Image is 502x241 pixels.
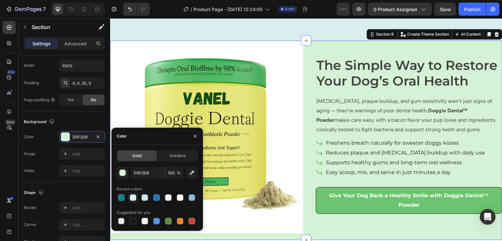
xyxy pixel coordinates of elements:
button: Save [434,3,456,16]
div: Undo/Redo [123,3,150,16]
strong: Give Your Dog Back a Healthy Smile with Doggie Dental™ Powder [219,174,379,190]
div: Open Intercom Messenger [480,209,495,225]
div: 450 [6,70,16,75]
div: Section 8 [265,13,285,19]
div: Recent colors [117,186,142,192]
p: Create Theme Section [297,13,339,19]
div: Corner [24,222,37,228]
div: Color [24,134,34,140]
div: Suggested for you [117,210,150,216]
div: Publish [464,6,480,13]
input: Auto [59,60,105,72]
iframe: Design area [110,18,502,241]
p: Easy scoop, mix, and serve in just minutes a day [216,150,375,158]
button: AI Content [343,12,372,20]
span: % [177,170,181,176]
button: Publish [459,3,486,16]
strong: Doggie Dental™ Powder [206,89,357,105]
p: Supports healthy gums and long-term oral wellness [216,140,375,148]
button: 7 [3,3,49,16]
input: Eg: FFFFFF [131,167,165,179]
span: Solid [132,153,142,159]
p: [MEDICAL_DATA], plaque buildup, and gum sensitivity aren’t just signs of aging — they’re warnings... [206,78,392,116]
div: Add... [73,222,103,228]
div: 0, 0, 20, 0 [73,80,103,86]
p: Reduces plaque and [MEDICAL_DATA] buildup with daily use [216,131,375,138]
button: <p><span style="color:#FFFFFF;"><strong>Give Your Dog Back a Healthy Smile with Doggie Dental™ Po... [206,169,392,196]
div: Video [24,168,34,174]
span: The Simple Way to Restore Your Dog’s Oral Health [206,39,387,71]
div: Add... [73,151,103,157]
div: Add... [73,168,103,174]
p: Freshens breath naturally for sweeter doggy kisses [216,121,375,129]
p: Advanced [64,40,87,47]
span: No [91,97,96,103]
span: Yes [67,97,74,103]
span: 0 product assigned [374,6,417,13]
div: Background [24,118,56,126]
div: Image [24,151,35,157]
div: Shape [24,188,45,197]
div: D5F2D6 [73,134,92,140]
span: Draft [285,6,294,12]
div: Width [24,63,35,69]
p: 7 [43,5,46,13]
p: Section [32,23,85,31]
div: Padding [24,80,39,86]
span: Product Page - [DATE] 12:24:05 [193,6,262,13]
div: Border [24,205,37,211]
p: Settings [32,40,51,47]
span: / [191,6,192,13]
span: Gradient [170,153,186,159]
button: 0 product assigned [368,3,432,16]
div: Add... [73,205,103,211]
div: Color [117,133,127,139]
div: Page padding [24,97,56,103]
span: Save [440,7,451,12]
div: Beta [5,120,16,125]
